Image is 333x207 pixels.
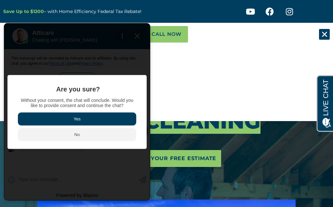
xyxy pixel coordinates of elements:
[5,83,328,134] h3: Professional
[16,5,52,13] span: Opens a chat window
[112,150,221,167] a: Schedule Your Free Estimate
[29,23,120,49] div: Atticare
[3,8,44,14] a: Save Up to $1200
[56,62,100,70] h3: Are you sure?
[18,105,136,118] button: No
[319,29,330,40] div: Menu Toggle
[3,8,163,15] p: – with Home Efficiency Federal Tax Rebate!
[18,90,136,103] button: Yes
[73,108,260,134] span: Attic Cleaning
[152,29,181,39] span: Call Now
[117,153,217,164] span: Schedule Your Free Estimate
[145,26,188,42] a: Call Now
[18,75,136,85] p: Without your consent, the chat will conclude. Would you like to provide consent and continue the ...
